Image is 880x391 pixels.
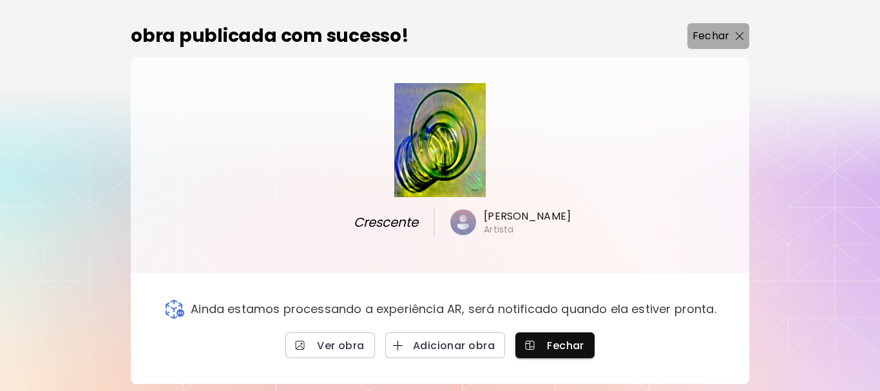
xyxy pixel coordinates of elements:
[526,339,584,352] span: Fechar
[285,332,375,358] a: Ver obra
[396,339,495,352] span: Adicionar obra
[484,209,571,224] h6: [PERSON_NAME]
[515,332,595,358] button: Fechar
[385,332,505,358] button: Adicionar obra
[131,23,409,50] h2: obra publicada com sucesso!
[394,83,486,197] img: large.webp
[296,339,365,352] span: Ver obra
[332,213,419,232] span: Crescente
[484,224,513,235] h6: Artista
[191,302,716,316] p: Ainda estamos processando a experiência AR, será notificado quando ela estiver pronta.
